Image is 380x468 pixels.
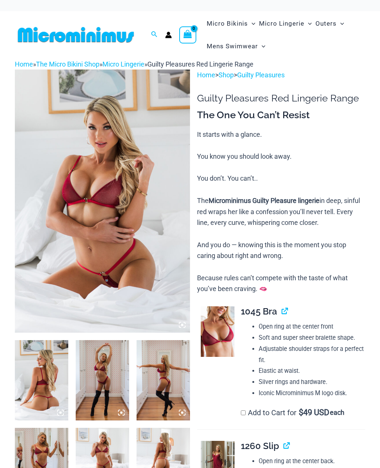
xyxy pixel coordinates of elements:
img: Guilty Pleasures Red 1045 Bra 689 Micro [15,340,68,420]
a: Shop [219,71,234,79]
img: MM SHOP LOGO FLAT [15,26,137,43]
li: Open ring at the center front [259,321,365,332]
span: each [330,409,344,416]
span: Mens Swimwear [207,37,258,56]
a: Mens SwimwearMenu ToggleMenu Toggle [205,35,267,58]
span: 1045 Bra [241,306,277,317]
span: 1260 Slip [241,440,279,451]
a: View Shopping Cart, empty [179,26,196,43]
a: Search icon link [151,30,158,39]
a: Guilty Pleasures [237,71,285,79]
p: > > [197,70,365,81]
p: It starts with a glance. You know you should look away. You don’t. You can’t.. The in deep, sinfu... [197,129,365,295]
span: Micro Lingerie [259,14,304,33]
a: Home [15,60,33,68]
li: Elastic at waist. [259,365,365,377]
img: Guilty Pleasures Red 1045 Bra 6045 Thong [137,340,190,420]
span: Guilty Pleasures Red Lingerie Range [147,60,253,68]
span: 49 USD [299,409,329,416]
li: Silver rings and hardware. [259,377,365,388]
span: Menu Toggle [248,14,255,33]
img: Guilty Pleasures Red 1045 Bra 689 Micro [15,70,190,333]
span: Menu Toggle [258,37,265,56]
li: Iconic Microminimus M logo disk. [259,388,365,399]
a: Micro Lingerie [102,60,144,68]
b: Microminimus Guilty Pleasure lingerie [209,197,320,204]
label: Add to Cart for [241,408,345,417]
nav: Site Navigation [204,11,365,59]
span: Micro Bikinis [207,14,248,33]
input: Add to Cart for$49 USD each [241,410,246,415]
span: » » » [15,60,253,68]
span: Menu Toggle [337,14,344,33]
a: Account icon link [165,32,172,38]
h3: The One You Can’t Resist [197,109,365,122]
li: Soft and super sheer bralette shape. [259,332,365,343]
img: Guilty Pleasures Red 1045 Bra [201,306,235,357]
a: Micro LingerieMenu ToggleMenu Toggle [257,12,314,35]
h1: Guilty Pleasures Red Lingerie Range [197,93,365,104]
span: Menu Toggle [304,14,312,33]
img: Guilty Pleasures Red 1045 Bra 6045 Thong [76,340,129,420]
span: $ [299,408,303,417]
span: Outers [315,14,337,33]
a: Micro BikinisMenu ToggleMenu Toggle [205,12,257,35]
li: Open ring at the center back. [259,456,365,467]
a: Home [197,71,215,79]
a: OutersMenu ToggleMenu Toggle [314,12,346,35]
a: The Micro Bikini Shop [36,60,99,68]
li: Adjustable shoulder straps for a perfect fit. [259,343,365,365]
